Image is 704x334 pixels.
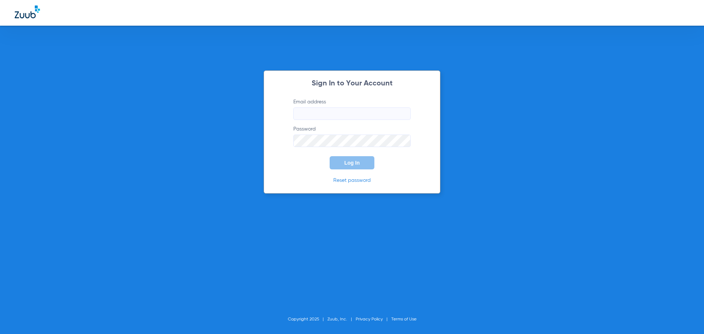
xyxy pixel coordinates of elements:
span: Log In [344,160,360,166]
button: Log In [330,156,374,169]
input: Password [293,135,411,147]
a: Privacy Policy [356,317,383,322]
label: Email address [293,98,411,120]
h2: Sign In to Your Account [282,80,422,87]
input: Email address [293,107,411,120]
a: Terms of Use [391,317,417,322]
label: Password [293,125,411,147]
a: Reset password [333,178,371,183]
img: Zuub Logo [15,5,40,18]
iframe: Chat Widget [667,299,704,334]
li: Copyright 2025 [288,316,327,323]
li: Zuub, Inc. [327,316,356,323]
